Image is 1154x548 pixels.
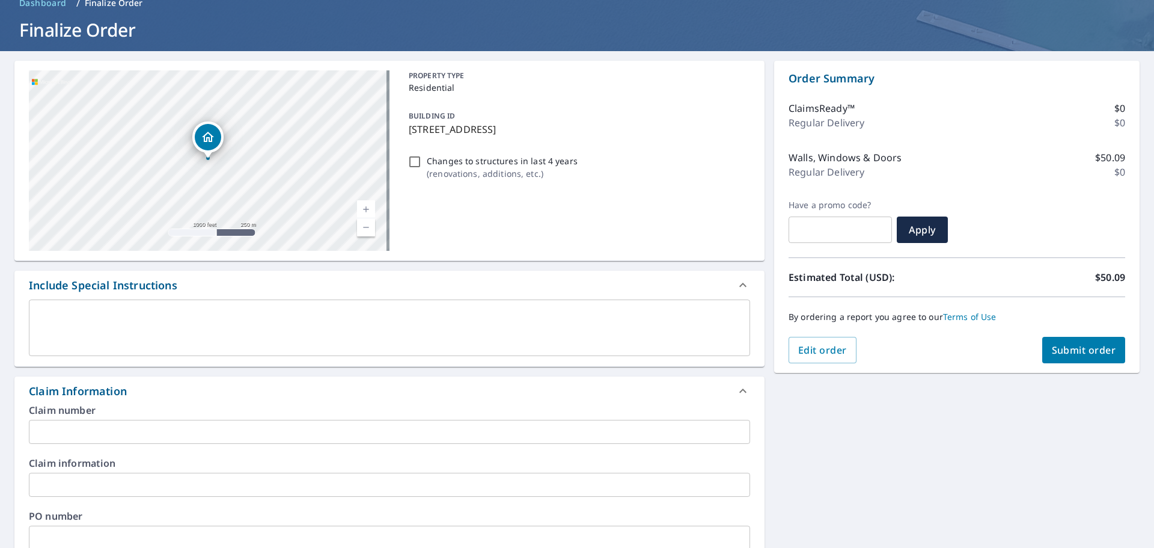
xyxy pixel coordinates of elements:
[14,271,765,300] div: Include Special Instructions
[409,81,745,94] p: Residential
[427,155,578,167] p: Changes to structures in last 4 years
[789,150,902,165] p: Walls, Windows & Doors
[943,311,997,322] a: Terms of Use
[789,101,855,115] p: ClaimsReady™
[789,270,957,285] p: Estimated Total (USD):
[409,122,745,137] p: [STREET_ADDRESS]
[1042,337,1126,363] button: Submit order
[409,70,745,81] p: PROPERTY TYPE
[789,337,856,363] button: Edit order
[897,217,948,243] button: Apply
[427,167,578,180] p: ( renovations, additions, etc. )
[357,200,375,218] a: Current Level 15, Zoom In
[798,343,847,357] span: Edit order
[192,122,224,159] div: Dropped pin, building 1, Residential property, 5104 Shadow Creek Dr Smyrna, TN 37167
[789,312,1125,322] p: By ordering a report you agree to our
[29,511,750,521] label: PO number
[357,218,375,236] a: Current Level 15, Zoom Out
[906,223,938,236] span: Apply
[1114,165,1125,179] p: $0
[789,200,892,211] label: Have a promo code?
[789,70,1125,87] p: Order Summary
[29,458,750,468] label: Claim information
[409,111,455,121] p: BUILDING ID
[1095,270,1125,285] p: $50.09
[29,405,750,415] label: Claim number
[29,277,177,294] div: Include Special Instructions
[14,377,765,405] div: Claim Information
[14,17,1140,42] h1: Finalize Order
[1052,343,1116,357] span: Submit order
[1114,115,1125,130] p: $0
[789,165,864,179] p: Regular Delivery
[1095,150,1125,165] p: $50.09
[29,383,127,399] div: Claim Information
[789,115,864,130] p: Regular Delivery
[1114,101,1125,115] p: $0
